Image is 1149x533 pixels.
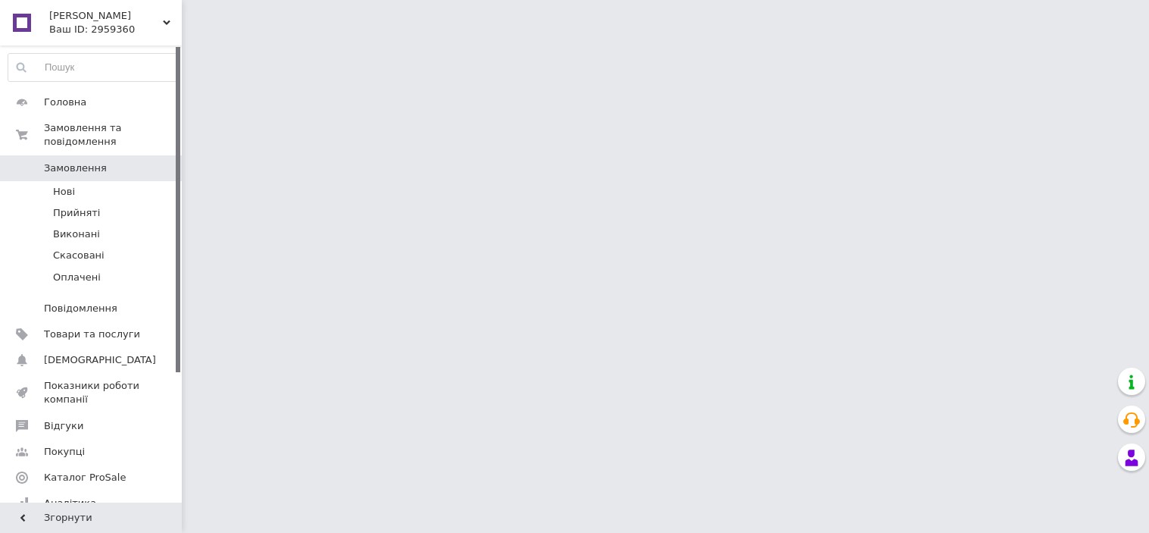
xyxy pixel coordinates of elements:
[53,206,100,220] span: Прийняті
[53,249,105,262] span: Скасовані
[44,445,85,459] span: Покупці
[49,9,163,23] span: Глорія
[44,379,140,406] span: Показники роботи компанії
[44,328,140,341] span: Товари та послуги
[44,497,96,510] span: Аналітика
[44,471,126,484] span: Каталог ProSale
[44,96,86,109] span: Головна
[53,185,75,199] span: Нові
[53,271,101,284] span: Оплачені
[44,161,107,175] span: Замовлення
[8,54,178,81] input: Пошук
[53,227,100,241] span: Виконані
[44,302,117,315] span: Повідомлення
[49,23,182,36] div: Ваш ID: 2959360
[44,419,83,433] span: Відгуки
[44,121,182,149] span: Замовлення та повідомлення
[44,353,156,367] span: [DEMOGRAPHIC_DATA]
